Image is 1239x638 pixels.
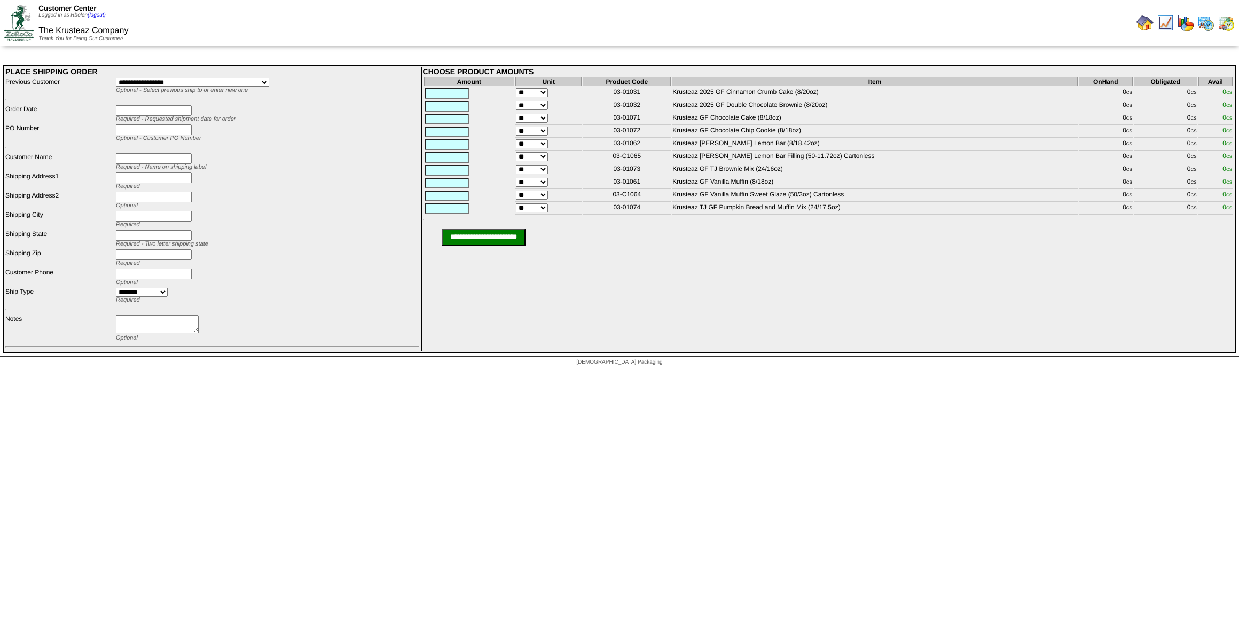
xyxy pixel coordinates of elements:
td: Krusteaz GF Vanilla Muffin Sweet Glaze (50/3oz) Cartonless [672,190,1077,202]
td: 0 [1134,203,1197,215]
img: calendarinout.gif [1218,14,1235,31]
span: CS [1126,116,1132,121]
span: CS [1190,154,1196,159]
td: 03-01071 [583,113,671,125]
span: CS [1226,129,1232,133]
td: 0 [1134,126,1197,138]
td: 0 [1079,203,1133,215]
td: Krusteaz TJ GF Pumpkin Bread and Muffin Mix (24/17.5oz) [672,203,1077,215]
span: CS [1126,167,1132,172]
span: CS [1190,206,1196,210]
th: Amount [424,77,515,86]
td: 0 [1134,100,1197,112]
span: CS [1126,141,1132,146]
span: 0 [1222,127,1232,134]
span: CS [1190,103,1196,108]
span: Required - Two letter shipping state [116,241,208,247]
td: Krusteaz [PERSON_NAME] Lemon Bar Filling (50-11.72oz) Cartonless [672,152,1077,163]
span: CS [1126,193,1132,198]
span: CS [1226,116,1232,121]
td: Ship Type [5,287,114,304]
span: Optional - Customer PO Number [116,135,201,141]
span: CS [1126,90,1132,95]
td: 03-01074 [583,203,671,215]
span: CS [1190,116,1196,121]
span: CS [1226,141,1232,146]
td: Krusteaz [PERSON_NAME] Lemon Bar (8/18.42oz) [672,139,1077,151]
td: 0 [1134,164,1197,176]
td: Notes [5,314,114,342]
td: 03-01032 [583,100,671,112]
span: 0 [1222,101,1232,108]
span: CS [1126,180,1132,185]
span: CS [1126,206,1132,210]
span: CS [1226,193,1232,198]
td: Shipping State [5,230,114,248]
span: Optional [116,202,138,209]
th: Obligated [1134,77,1197,86]
td: Krusteaz GF TJ Brownie Mix (24/16oz) [672,164,1077,176]
td: 03-01031 [583,88,671,99]
div: CHOOSE PRODUCT AMOUNTS [423,67,1234,76]
td: 0 [1079,113,1133,125]
span: CS [1226,154,1232,159]
span: Required [116,222,140,228]
td: Krusteaz 2025 GF Double Chocolate Brownie (8/20oz) [672,100,1077,112]
img: graph.gif [1177,14,1194,31]
th: Item [672,77,1077,86]
td: 0 [1134,190,1197,202]
span: 0 [1222,165,1232,172]
td: Shipping Zip [5,249,114,267]
img: line_graph.gif [1157,14,1174,31]
span: CS [1226,180,1232,185]
img: calendarprod.gif [1197,14,1214,31]
span: CS [1190,180,1196,185]
td: Shipping City [5,210,114,229]
td: Krusteaz GF Chocolate Chip Cookie (8/18oz) [672,126,1077,138]
span: CS [1226,167,1232,172]
td: Previous Customer [5,77,114,94]
th: Unit [515,77,582,86]
span: Required - Name on shipping label [116,164,206,170]
img: home.gif [1136,14,1154,31]
span: Customer Center [38,4,96,12]
span: CS [1226,103,1232,108]
span: The Krusteaz Company [38,26,128,35]
td: 0 [1134,113,1197,125]
td: 0 [1079,126,1133,138]
span: CS [1126,154,1132,159]
td: Customer Phone [5,268,114,286]
a: (logout) [88,12,106,18]
td: 0 [1079,139,1133,151]
td: 03-C1064 [583,190,671,202]
span: 0 [1222,178,1232,185]
th: OnHand [1079,77,1133,86]
span: 0 [1222,139,1232,147]
td: 0 [1134,152,1197,163]
td: Order Date [5,105,114,123]
td: 0 [1079,100,1133,112]
td: 0 [1079,190,1133,202]
span: CS [1126,129,1132,133]
span: Optional [116,335,138,341]
span: Required - Requested shipment date for order [116,116,236,122]
span: CS [1190,90,1196,95]
span: Required [116,297,140,303]
span: CS [1190,129,1196,133]
td: 0 [1134,88,1197,99]
span: CS [1190,141,1196,146]
td: Shipping Address1 [5,172,114,190]
span: [DEMOGRAPHIC_DATA] Packaging [576,359,662,365]
span: 0 [1222,88,1232,96]
td: Customer Name [5,153,114,171]
td: 0 [1134,139,1197,151]
span: 0 [1222,191,1232,198]
span: Required [116,183,140,190]
td: 0 [1079,164,1133,176]
td: 03-01062 [583,139,671,151]
th: Avail [1198,77,1233,86]
td: 03-01073 [583,164,671,176]
span: Logged in as Rbolen [38,12,106,18]
span: CS [1226,90,1232,95]
span: CS [1190,193,1196,198]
